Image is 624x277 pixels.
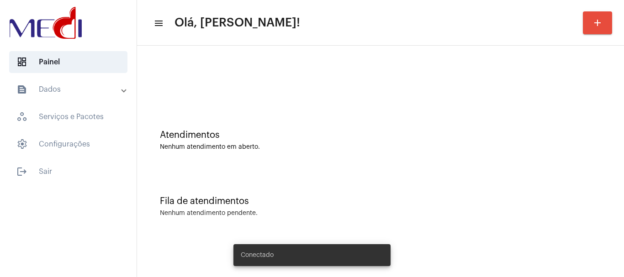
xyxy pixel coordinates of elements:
span: Conectado [241,251,274,260]
mat-icon: add [592,17,603,28]
span: Serviços e Pacotes [9,106,127,128]
mat-icon: sidenav icon [16,166,27,177]
span: sidenav icon [16,57,27,68]
span: Olá, [PERSON_NAME]! [175,16,300,30]
span: sidenav icon [16,111,27,122]
span: Painel [9,51,127,73]
div: Nenhum atendimento pendente. [160,210,258,217]
div: Nenhum atendimento em aberto. [160,144,601,151]
mat-panel-title: Dados [16,84,122,95]
mat-icon: sidenav icon [153,18,163,29]
span: Configurações [9,133,127,155]
span: Sair [9,161,127,183]
img: d3a1b5fa-500b-b90f-5a1c-719c20e9830b.png [7,5,84,41]
mat-expansion-panel-header: sidenav iconDados [5,78,137,100]
mat-icon: sidenav icon [16,84,27,95]
div: Fila de atendimentos [160,196,601,206]
div: Atendimentos [160,130,601,140]
span: sidenav icon [16,139,27,150]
